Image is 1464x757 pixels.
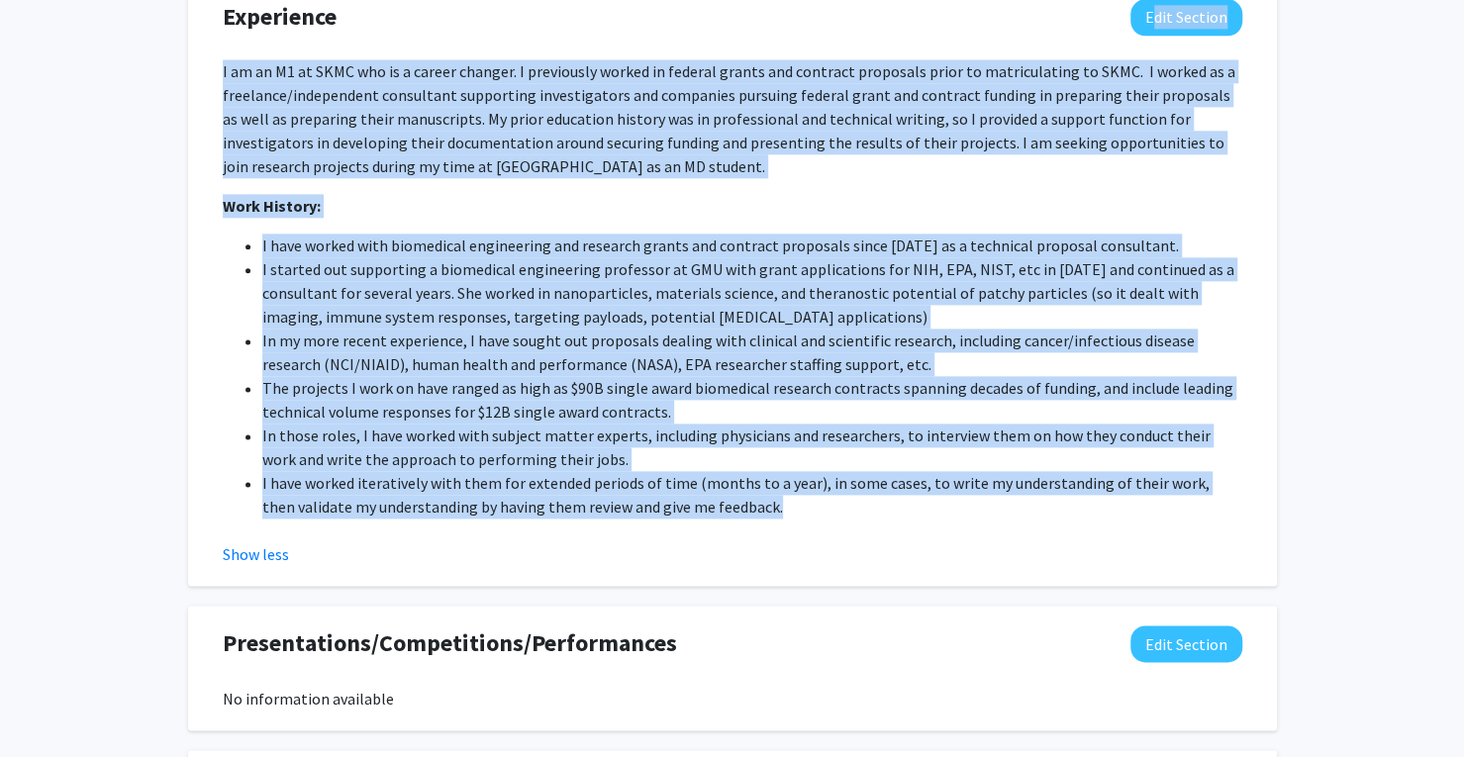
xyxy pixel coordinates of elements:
p: I am an M1 at SKMC who is a career changer. I previously worked in federal grants and contract pr... [223,59,1242,178]
li: I started out supporting a biomedical engineering professor at GMU with grant applications for NI... [262,257,1242,329]
span: Presentations/Competitions/Performances [223,625,677,661]
div: No information available [223,687,1242,710]
button: Edit Presentations/Competitions/Performances [1130,625,1242,662]
iframe: Chat [15,668,84,742]
li: The projects I work on have ranged as high as $90B single award biomedical research contracts spa... [262,376,1242,424]
li: I have worked iteratively with them for extended periods of time (months to a year), in some case... [262,471,1242,519]
span: I have worked with biomedical engineering and research grants and contract proposals since [DATE]... [262,236,1179,255]
button: Show less [223,542,289,566]
strong: Work History: [223,196,321,216]
li: In my more recent experience, I have sought out proposals dealing with clinical and scientific re... [262,329,1242,376]
li: In those roles, I have worked with subject matter experts, including physicians and researchers, ... [262,424,1242,471]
